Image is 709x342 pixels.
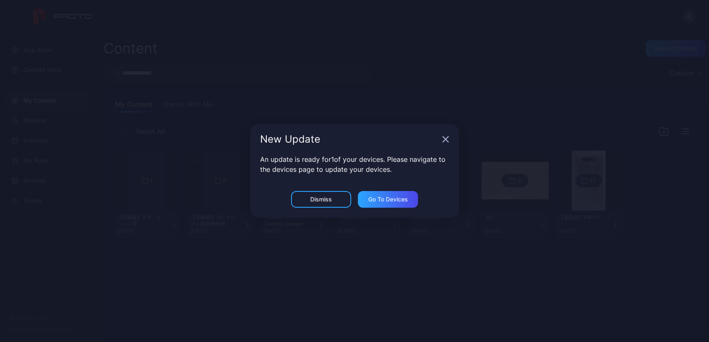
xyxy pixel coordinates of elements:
p: An update is ready for 1 of your devices. Please navigate to the devices page to update your devi... [260,154,449,174]
div: Go to devices [368,196,408,203]
div: Dismiss [310,196,332,203]
button: Dismiss [291,191,351,208]
button: Go to devices [358,191,418,208]
div: New Update [260,134,439,144]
